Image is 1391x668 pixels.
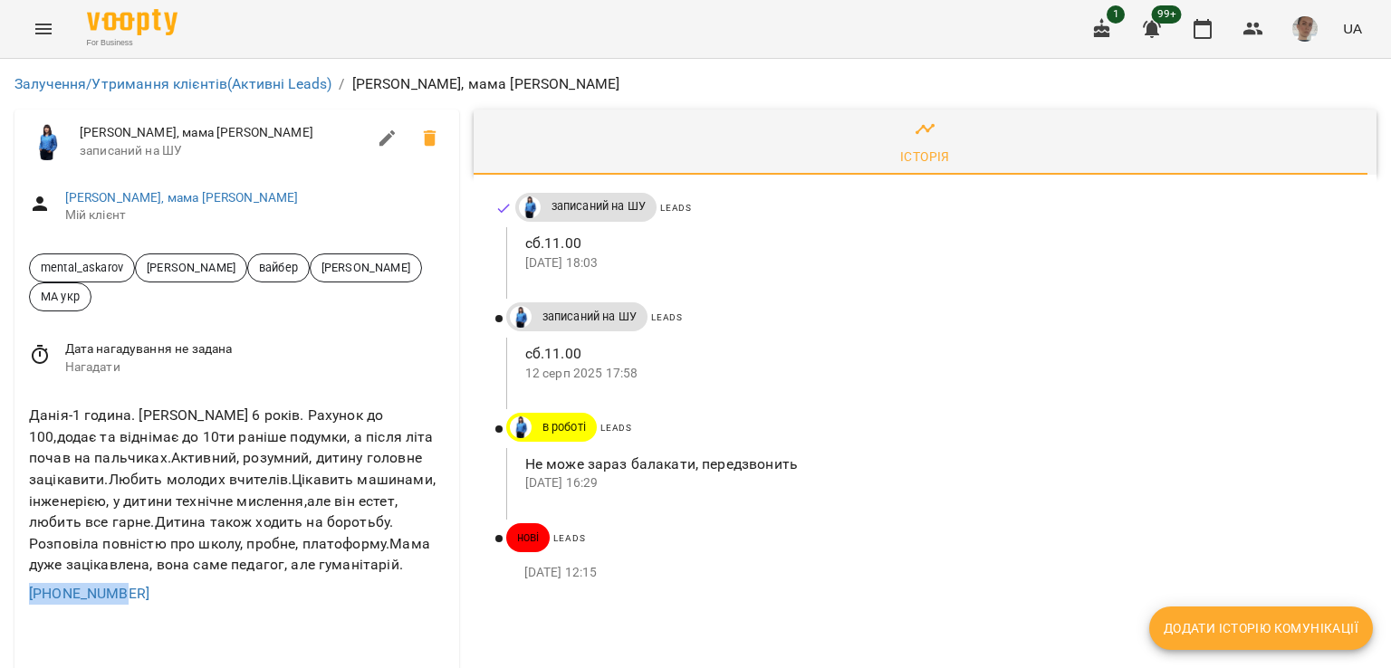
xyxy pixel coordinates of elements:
img: Дащенко Аня [510,416,532,438]
p: [PERSON_NAME], мама [PERSON_NAME] [352,73,620,95]
span: вайбер [248,259,309,276]
button: UA [1336,12,1369,45]
a: Дащенко Аня [506,306,532,328]
span: Leads [600,423,632,433]
p: [DATE] 12:15 [524,564,1348,582]
span: [PERSON_NAME] [311,259,421,276]
p: 12 серп 2025 17:58 [525,365,1348,383]
span: Нагадати [65,358,445,377]
span: записаний на ШУ [532,309,648,325]
span: Leads [660,203,692,213]
span: Leads [553,533,585,543]
span: Додати історію комунікації [1164,617,1358,639]
p: сб.11.00 [525,233,1348,254]
img: Дащенко Аня [510,306,532,328]
span: UA [1343,19,1362,38]
button: Menu [22,7,65,51]
li: / [339,73,344,95]
div: Данія-1 година. [PERSON_NAME] 6 років. Рахунок до 100,додає та віднімає до 10ти раніше подумки, а... [25,401,448,579]
div: Історія [900,146,950,167]
img: Дащенко Аня [519,196,541,218]
span: МА укр [30,288,91,305]
span: Leads [651,312,683,322]
a: [PHONE_NUMBER] [29,585,149,602]
img: Дащенко Аня [29,124,65,160]
span: [PERSON_NAME], мама [PERSON_NAME] [80,124,366,142]
span: в роботі [532,419,597,435]
span: записаний на ШУ [541,198,657,215]
span: 1 [1107,5,1125,24]
span: [PERSON_NAME] [136,259,246,276]
p: Не може зараз балакати, передзвонить [525,453,1348,475]
span: 99+ [1152,5,1182,24]
span: Мій клієнт [65,206,445,224]
a: Дащенко Аня [515,196,541,218]
span: For Business [87,37,177,49]
a: Залучення/Утримання клієнтів(Активні Leads) [14,75,331,92]
span: mental_askarov [30,259,134,276]
p: сб.11.00 [525,343,1348,365]
a: Дащенко Аня [506,416,532,438]
nav: breadcrumb [14,73,1377,95]
span: нові [506,530,551,546]
span: Дата нагадування не задана [65,340,445,358]
img: 4dd45a387af7859874edf35ff59cadb1.jpg [1292,16,1318,42]
p: [DATE] 18:03 [525,254,1348,272]
img: Voopty Logo [87,9,177,35]
button: Додати історію комунікації [1149,606,1373,650]
p: [DATE] 16:29 [525,474,1348,492]
a: [PERSON_NAME], мама [PERSON_NAME] [65,190,299,205]
span: записаний на ШУ [80,142,366,160]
